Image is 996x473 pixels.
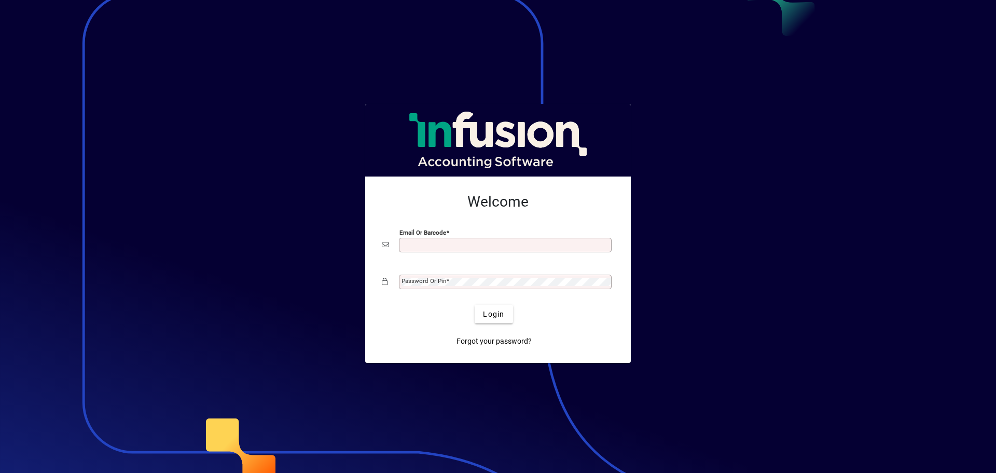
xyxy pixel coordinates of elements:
[457,336,532,347] span: Forgot your password?
[483,309,504,320] span: Login
[382,193,614,211] h2: Welcome
[402,277,446,285] mat-label: Password or Pin
[452,332,536,350] a: Forgot your password?
[399,229,446,236] mat-label: Email or Barcode
[475,305,513,323] button: Login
